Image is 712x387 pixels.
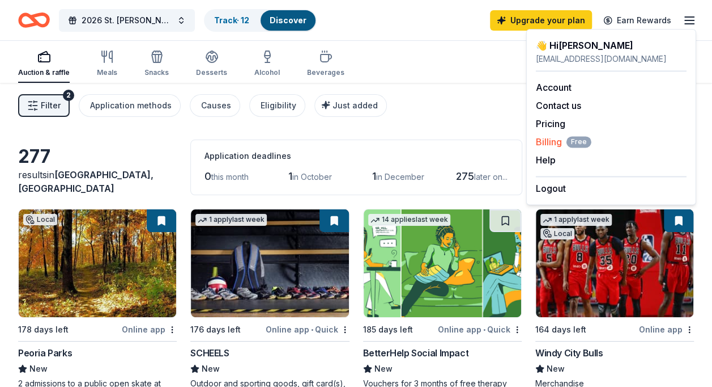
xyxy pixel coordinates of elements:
[59,9,195,32] button: 2026 St. [PERSON_NAME] Auction
[536,39,687,52] div: 👋 Hi [PERSON_NAME]
[536,52,687,66] div: [EMAIL_ADDRESS][DOMAIN_NAME]
[536,182,566,195] button: Logout
[18,169,154,194] span: [GEOGRAPHIC_DATA], [GEOGRAPHIC_DATA]
[254,68,280,77] div: Alcohol
[18,346,72,360] div: Peoria Parks
[536,135,591,149] button: BillingFree
[266,322,349,336] div: Online app Quick
[18,45,70,83] button: Auction & raffle
[363,346,468,360] div: BetterHelp Social Impact
[490,10,592,31] a: Upgrade your plan
[540,228,574,239] div: Local
[536,99,581,112] button: Contact us
[363,323,413,336] div: 185 days left
[368,214,450,226] div: 14 applies last week
[270,15,306,25] a: Discover
[311,325,313,334] span: •
[204,170,211,182] span: 0
[190,323,241,336] div: 176 days left
[372,170,376,182] span: 1
[536,153,556,167] button: Help
[97,68,117,77] div: Meals
[201,99,231,112] div: Causes
[376,172,424,182] span: in December
[211,172,249,182] span: this month
[63,90,74,101] div: 2
[18,94,70,117] button: Filter2
[307,45,344,83] button: Beverages
[79,94,181,117] button: Application methods
[18,68,70,77] div: Auction & raffle
[364,209,521,317] img: Image for BetterHelp Social Impact
[540,214,612,226] div: 1 apply last week
[204,9,317,32] button: Track· 12Discover
[535,323,586,336] div: 164 days left
[438,322,522,336] div: Online app Quick
[288,170,292,182] span: 1
[536,209,693,317] img: Image for Windy City Bulls
[204,149,508,163] div: Application deadlines
[547,362,565,376] span: New
[190,94,240,117] button: Causes
[456,170,474,182] span: 275
[261,99,296,112] div: Eligibility
[249,94,305,117] button: Eligibility
[307,68,344,77] div: Beverages
[314,94,387,117] button: Just added
[19,209,176,317] img: Image for Peoria Parks
[332,100,378,110] span: Just added
[18,7,50,33] a: Home
[536,135,591,149] span: Billing
[41,99,61,112] span: Filter
[82,14,172,27] span: 2026 St. [PERSON_NAME] Auction
[196,45,227,83] button: Desserts
[90,99,172,112] div: Application methods
[639,322,694,336] div: Online app
[191,209,348,317] img: Image for SCHEELS
[202,362,220,376] span: New
[596,10,678,31] a: Earn Rewards
[536,118,565,129] a: Pricing
[18,323,69,336] div: 178 days left
[190,346,229,360] div: SCHEELS
[292,172,332,182] span: in October
[196,68,227,77] div: Desserts
[97,45,117,83] button: Meals
[195,214,267,226] div: 1 apply last week
[474,172,508,182] span: later on...
[566,136,591,148] span: Free
[18,169,154,194] span: in
[144,45,169,83] button: Snacks
[254,45,280,83] button: Alcohol
[18,168,177,195] div: results
[374,362,393,376] span: New
[535,346,603,360] div: Windy City Bulls
[144,68,169,77] div: Snacks
[483,325,485,334] span: •
[18,145,177,168] div: 277
[29,362,48,376] span: New
[23,214,57,225] div: Local
[214,15,249,25] a: Track· 12
[536,82,572,93] a: Account
[122,322,177,336] div: Online app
